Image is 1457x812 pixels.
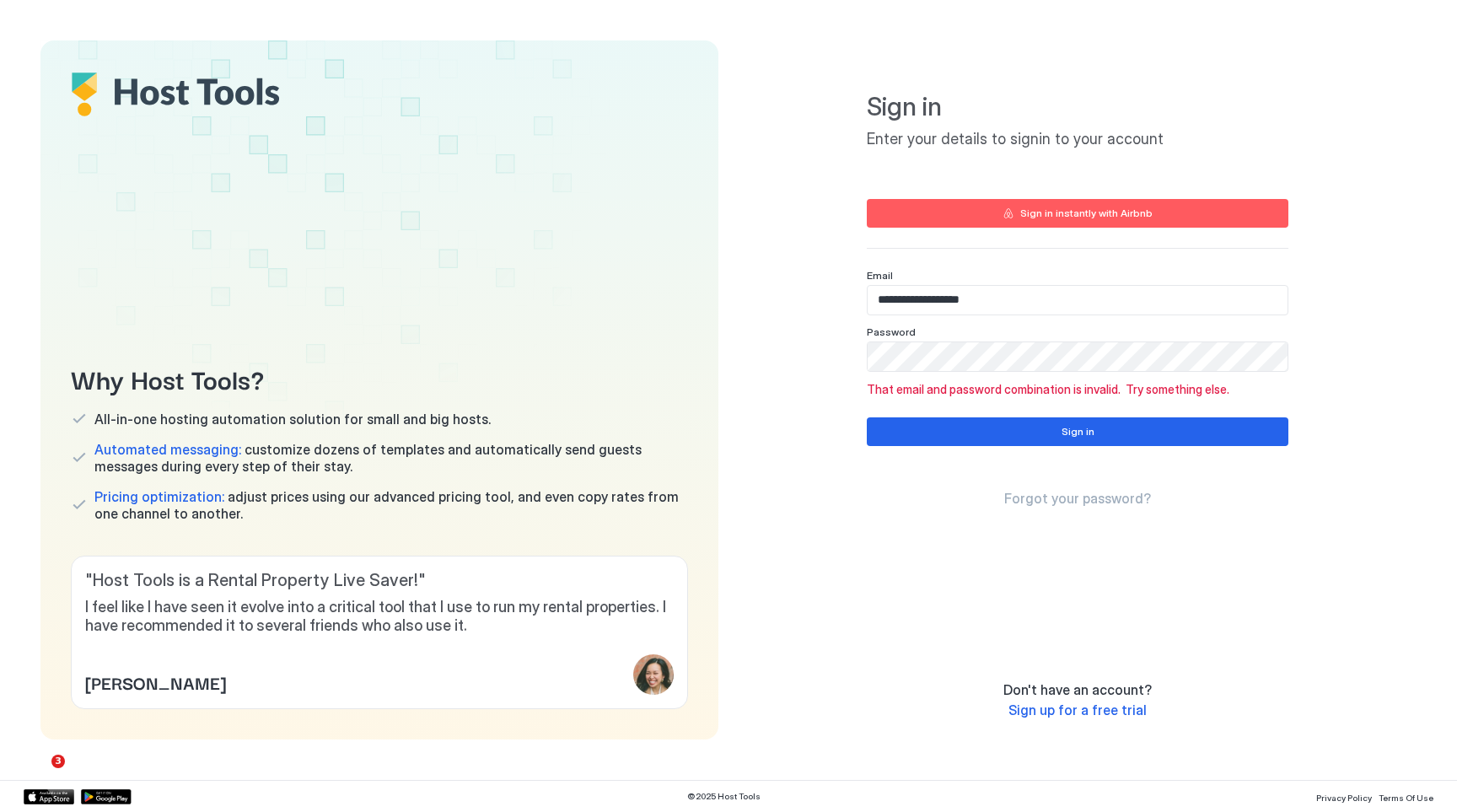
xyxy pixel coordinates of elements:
[1020,206,1153,221] div: Sign in instantly with Airbnb
[867,130,1288,149] span: Enter your details to signin to your account
[867,325,916,338] span: Password
[51,755,65,768] span: 3
[94,488,224,505] span: Pricing optimization:
[94,411,491,428] span: All-in-one hosting automation solution for small and big hosts.
[85,570,674,591] span: " Host Tools is a Rental Property Live Saver! "
[1004,490,1151,508] a: Forgot your password?
[868,342,1288,371] input: Input Field
[1316,788,1372,805] a: Privacy Policy
[867,91,1288,123] span: Sign in
[867,199,1288,228] button: Sign in instantly with Airbnb
[85,669,226,695] span: [PERSON_NAME]
[1062,424,1094,439] div: Sign in
[687,791,761,802] span: © 2025 Host Tools
[94,441,688,475] span: customize dozens of templates and automatically send guests messages during every step of their s...
[1316,793,1372,803] span: Privacy Policy
[868,286,1288,315] input: Input Field
[85,598,674,636] span: I feel like I have seen it evolve into a critical tool that I use to run my rental properties. I ...
[81,789,132,804] a: Google Play Store
[867,417,1288,446] button: Sign in
[1379,788,1433,805] a: Terms Of Use
[24,789,74,804] a: App Store
[71,359,688,397] span: Why Host Tools?
[867,269,893,282] span: Email
[17,755,57,795] iframe: Intercom live chat
[867,382,1288,397] span: That email and password combination is invalid. Try something else.
[1003,681,1152,698] span: Don't have an account?
[94,488,688,522] span: adjust prices using our advanced pricing tool, and even copy rates from one channel to another.
[1008,702,1147,718] span: Sign up for a free trial
[94,441,241,458] span: Automated messaging:
[1008,702,1147,719] a: Sign up for a free trial
[1379,793,1433,803] span: Terms Of Use
[633,654,674,695] div: profile
[1004,490,1151,507] span: Forgot your password?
